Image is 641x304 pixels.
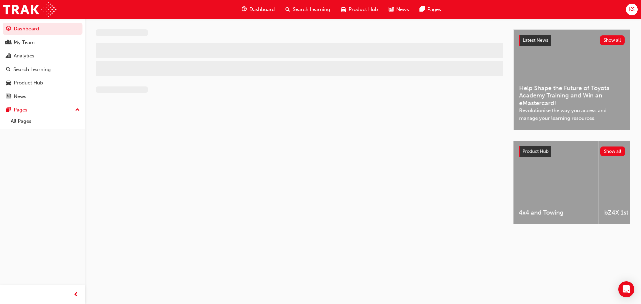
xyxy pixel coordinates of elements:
[293,6,330,13] span: Search Learning
[14,79,43,87] div: Product Hub
[280,3,336,16] a: search-iconSearch Learning
[629,6,635,13] span: KS
[6,94,11,100] span: news-icon
[6,40,11,46] span: people-icon
[626,4,638,15] button: KS
[249,6,275,13] span: Dashboard
[75,106,80,114] span: up-icon
[396,6,409,13] span: News
[6,107,11,113] span: pages-icon
[414,3,446,16] a: pages-iconPages
[285,5,290,14] span: search-icon
[336,3,383,16] a: car-iconProduct Hub
[513,29,630,130] a: Latest NewsShow allHelp Shape the Future of Toyota Academy Training and Win an eMastercard!Revolu...
[3,77,82,89] a: Product Hub
[13,66,51,73] div: Search Learning
[618,281,634,297] div: Open Intercom Messenger
[14,106,27,114] div: Pages
[3,63,82,76] a: Search Learning
[519,209,593,217] span: 4x4 and Towing
[600,146,625,156] button: Show all
[73,291,78,299] span: prev-icon
[383,3,414,16] a: news-iconNews
[6,67,11,73] span: search-icon
[14,52,34,60] div: Analytics
[341,5,346,14] span: car-icon
[600,35,625,45] button: Show all
[522,148,549,154] span: Product Hub
[519,35,625,46] a: Latest NewsShow all
[519,107,625,122] span: Revolutionise the way you access and manage your learning resources.
[519,146,625,157] a: Product HubShow all
[3,90,82,103] a: News
[3,2,56,17] img: Trak
[3,104,82,116] button: Pages
[523,37,548,43] span: Latest News
[349,6,378,13] span: Product Hub
[519,84,625,107] span: Help Shape the Future of Toyota Academy Training and Win an eMastercard!
[3,23,82,35] a: Dashboard
[14,93,26,100] div: News
[389,5,394,14] span: news-icon
[6,26,11,32] span: guage-icon
[3,36,82,49] a: My Team
[427,6,441,13] span: Pages
[236,3,280,16] a: guage-iconDashboard
[14,39,35,46] div: My Team
[6,80,11,86] span: car-icon
[8,116,82,126] a: All Pages
[3,21,82,104] button: DashboardMy TeamAnalyticsSearch LearningProduct HubNews
[242,5,247,14] span: guage-icon
[420,5,425,14] span: pages-icon
[513,141,599,224] a: 4x4 and Towing
[6,53,11,59] span: chart-icon
[3,50,82,62] a: Analytics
